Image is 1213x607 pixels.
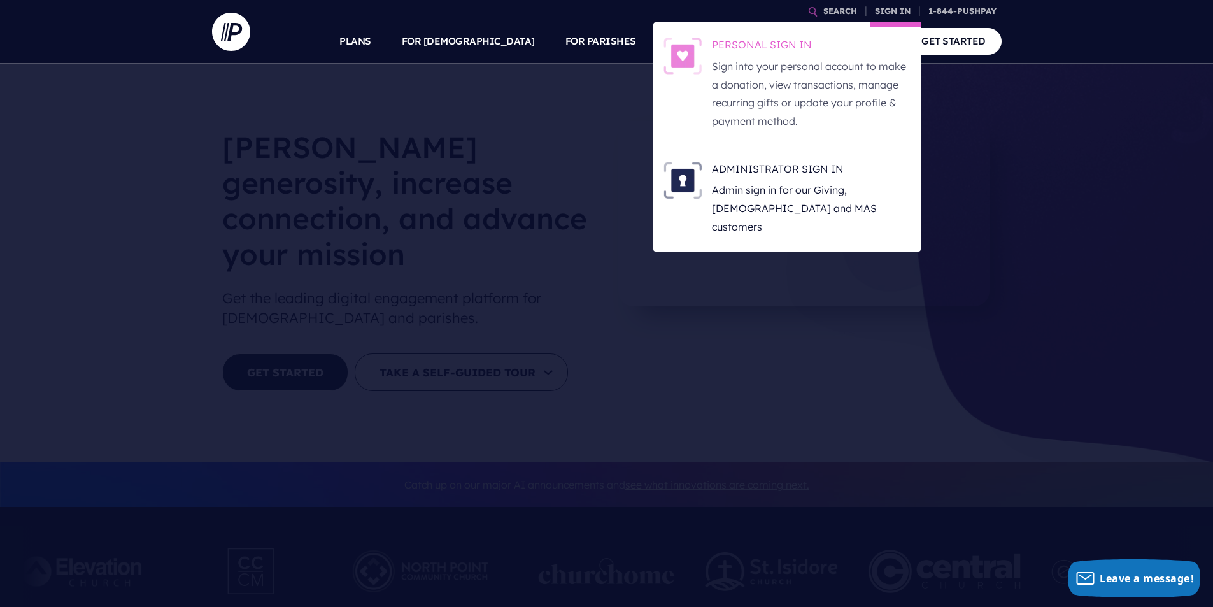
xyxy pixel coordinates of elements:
[712,181,911,236] p: Admin sign in for our Giving, [DEMOGRAPHIC_DATA] and MAS customers
[712,38,911,57] h6: PERSONAL SIGN IN
[663,38,911,131] a: PERSONAL SIGN IN - Illustration PERSONAL SIGN IN Sign into your personal account to make a donati...
[565,19,636,64] a: FOR PARISHES
[663,162,911,236] a: ADMINISTRATOR SIGN IN - Illustration ADMINISTRATOR SIGN IN Admin sign in for our Giving, [DEMOGRA...
[753,19,798,64] a: EXPLORE
[667,19,723,64] a: SOLUTIONS
[712,162,911,181] h6: ADMINISTRATOR SIGN IN
[905,28,1002,54] a: GET STARTED
[1100,571,1194,585] span: Leave a message!
[663,38,702,75] img: PERSONAL SIGN IN - Illustration
[402,19,535,64] a: FOR [DEMOGRAPHIC_DATA]
[712,57,911,131] p: Sign into your personal account to make a donation, view transactions, manage recurring gifts or ...
[339,19,371,64] a: PLANS
[828,19,876,64] a: COMPANY
[663,162,702,199] img: ADMINISTRATOR SIGN IN - Illustration
[1068,559,1200,597] button: Leave a message!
